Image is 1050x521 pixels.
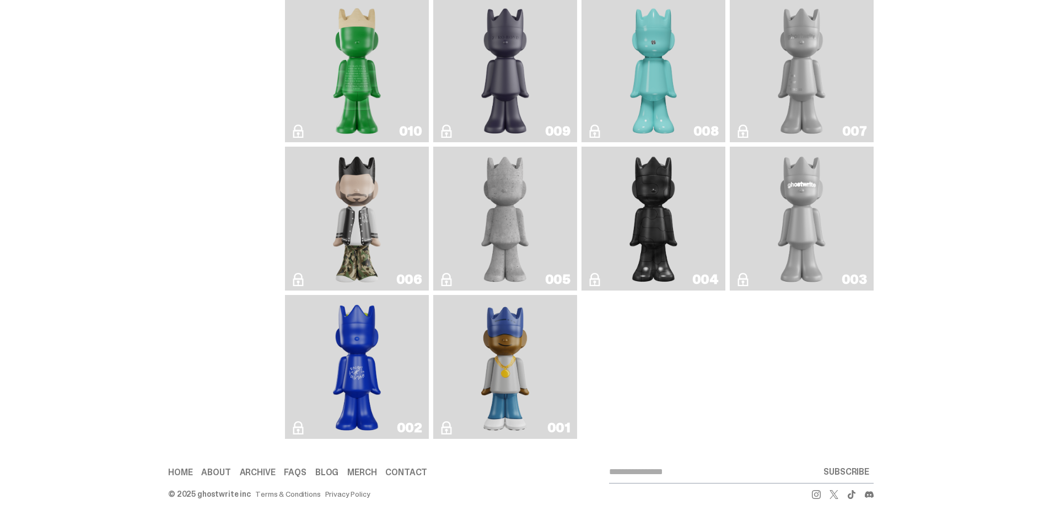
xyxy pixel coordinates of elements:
img: Amiri [328,151,386,286]
a: Robin [588,3,719,138]
div: 004 [692,273,719,286]
a: Eastside Golf [440,299,570,434]
div: © 2025 ghostwrite inc [168,490,251,498]
a: Toy Store [588,151,719,286]
a: ghostwriter [736,151,867,286]
a: ghost repose [736,3,867,138]
a: Terms & Conditions [255,490,320,498]
a: Blog [315,468,338,477]
div: 006 [396,273,422,286]
a: Amiri [292,151,422,286]
img: ghostwriter [773,151,831,286]
a: Concrete [440,151,570,286]
img: Rocky's Matcha [328,299,386,434]
a: JFG [292,3,422,138]
img: Zero Bond [476,3,535,138]
img: JFG [328,3,386,138]
div: 010 [399,125,422,138]
button: SUBSCRIBE [819,461,874,483]
img: Robin [624,3,683,138]
a: Contact [385,468,427,477]
div: 009 [545,125,570,138]
div: 003 [842,273,867,286]
div: 005 [545,273,570,286]
img: Concrete [476,151,535,286]
a: FAQs [284,468,306,477]
img: Toy Store [624,151,683,286]
a: Privacy Policy [325,490,370,498]
img: Eastside Golf [476,299,534,434]
div: 002 [397,421,422,434]
div: 007 [842,125,867,138]
div: 008 [693,125,719,138]
a: Zero Bond [440,3,570,138]
a: Home [168,468,192,477]
div: 001 [547,421,570,434]
a: Merch [347,468,376,477]
img: ghost repose [773,3,831,138]
a: Rocky's Matcha [292,299,422,434]
a: Archive [240,468,276,477]
a: About [201,468,230,477]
